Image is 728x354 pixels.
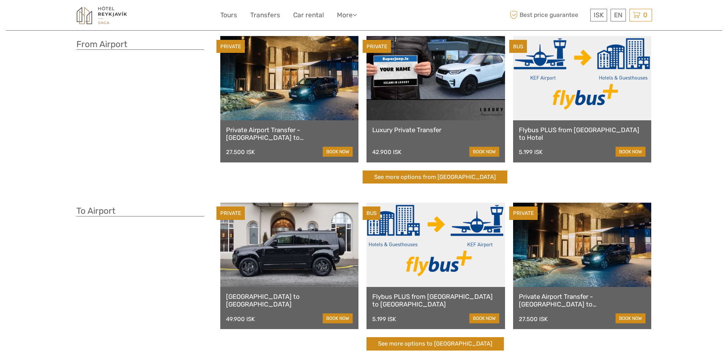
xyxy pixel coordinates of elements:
a: book now [616,313,645,323]
a: Transfers [250,10,280,21]
a: [GEOGRAPHIC_DATA] to [GEOGRAPHIC_DATA] [226,293,353,308]
a: Private Airport Transfer - [GEOGRAPHIC_DATA] to [GEOGRAPHIC_DATA] [519,293,646,308]
a: Car rental [293,10,324,21]
a: book now [616,147,645,157]
div: BUS [509,40,527,53]
span: ISK [594,11,604,19]
a: See more options to [GEOGRAPHIC_DATA] [366,337,504,351]
button: Open LiveChat chat widget [88,12,97,21]
h3: From Airport [76,39,204,50]
div: 49.900 ISK [226,316,255,323]
a: book now [469,313,499,323]
div: PRIVATE [363,40,391,53]
a: Private Airport Transfer - [GEOGRAPHIC_DATA] to [GEOGRAPHIC_DATA] [226,126,353,142]
a: Flybus PLUS from [GEOGRAPHIC_DATA] to Hotel [519,126,646,142]
a: book now [323,313,353,323]
a: Luxury Private Transfer [372,126,499,134]
img: 1545-f919e0b8-ed97-4305-9c76-0e37fee863fd_logo_small.jpg [76,6,127,25]
div: 27.500 ISK [519,316,548,323]
a: Flybus PLUS from [GEOGRAPHIC_DATA] to [GEOGRAPHIC_DATA] [372,293,499,308]
div: 5.199 ISK [519,149,543,156]
div: PRIVATE [216,40,245,53]
span: 0 [642,11,649,19]
div: PRIVATE [509,206,538,220]
a: book now [323,147,353,157]
p: We're away right now. Please check back later! [11,13,87,20]
a: Tours [220,10,237,21]
span: Best price guarantee [508,9,588,21]
a: More [337,10,357,21]
a: book now [469,147,499,157]
h3: To Airport [76,206,204,216]
div: BUS [363,206,380,220]
div: 42.900 ISK [372,149,401,156]
div: PRIVATE [216,206,245,220]
div: 27.500 ISK [226,149,255,156]
div: 5.199 ISK [372,316,396,323]
div: EN [611,9,626,21]
a: See more options from [GEOGRAPHIC_DATA] [363,170,507,184]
